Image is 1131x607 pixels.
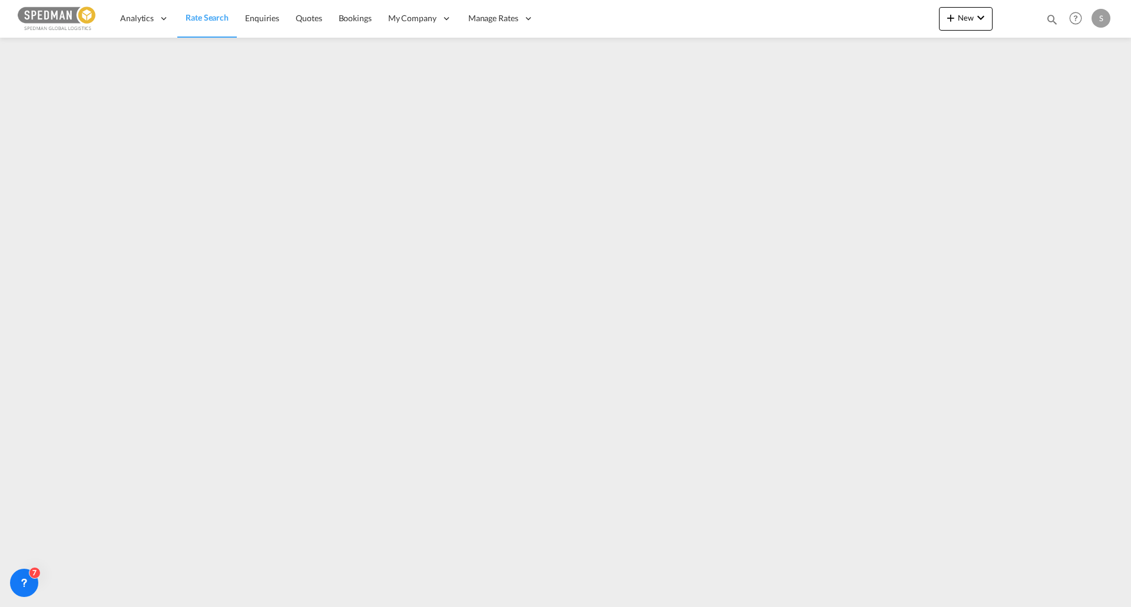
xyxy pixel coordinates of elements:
[1066,8,1092,29] div: Help
[18,5,97,32] img: c12ca350ff1b11efb6b291369744d907.png
[1046,13,1059,26] md-icon: icon-magnify
[939,7,993,31] button: icon-plus 400-fgNewicon-chevron-down
[339,13,372,23] span: Bookings
[245,13,279,23] span: Enquiries
[944,11,958,25] md-icon: icon-plus 400-fg
[1092,9,1110,28] div: S
[186,12,229,22] span: Rate Search
[120,12,154,24] span: Analytics
[468,12,518,24] span: Manage Rates
[1066,8,1086,28] span: Help
[1046,13,1059,31] div: icon-magnify
[944,13,988,22] span: New
[296,13,322,23] span: Quotes
[974,11,988,25] md-icon: icon-chevron-down
[388,12,436,24] span: My Company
